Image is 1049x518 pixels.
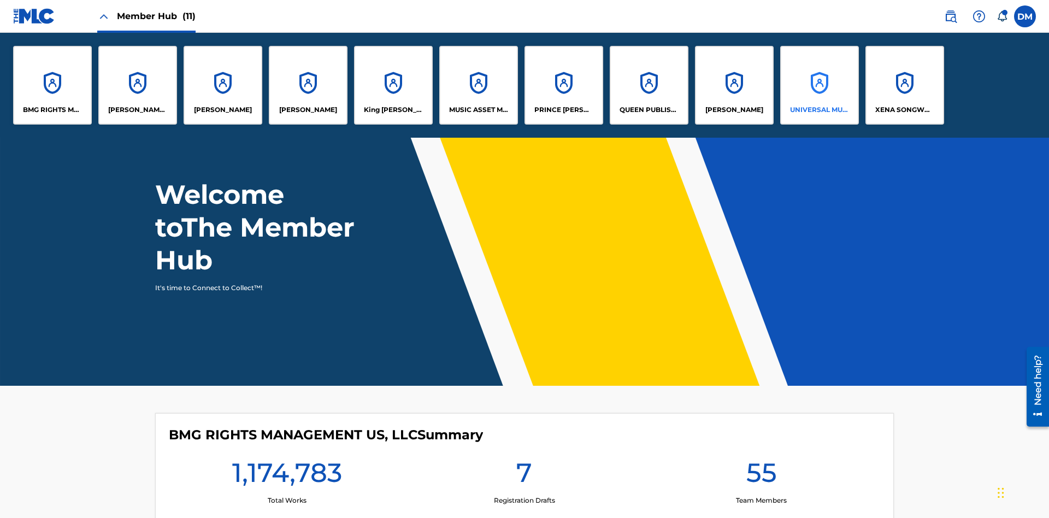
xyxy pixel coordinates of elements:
h1: 1,174,783 [232,456,342,496]
p: RONALD MCTESTERSON [705,105,763,115]
p: ELVIS COSTELLO [194,105,252,115]
iframe: Chat Widget [994,466,1049,518]
span: Member Hub [117,10,196,22]
a: Accounts[PERSON_NAME] [269,46,347,125]
p: King McTesterson [364,105,423,115]
a: AccountsQUEEN PUBLISHA [610,46,688,125]
img: MLC Logo [13,8,55,24]
p: QUEEN PUBLISHA [620,105,679,115]
p: CLEO SONGWRITER [108,105,168,115]
h1: Welcome to The Member Hub [155,178,360,276]
a: Accounts[PERSON_NAME] [184,46,262,125]
a: AccountsUNIVERSAL MUSIC PUB GROUP [780,46,859,125]
h4: BMG RIGHTS MANAGEMENT US, LLC [169,427,483,443]
img: help [973,10,986,23]
a: AccountsMUSIC ASSET MANAGEMENT (MAM) [439,46,518,125]
img: search [944,10,957,23]
p: EYAMA MCSINGER [279,105,337,115]
p: BMG RIGHTS MANAGEMENT US, LLC [23,105,82,115]
p: MUSIC ASSET MANAGEMENT (MAM) [449,105,509,115]
a: Accounts[PERSON_NAME] [695,46,774,125]
p: PRINCE MCTESTERSON [534,105,594,115]
p: Registration Drafts [494,496,555,505]
a: Public Search [940,5,962,27]
p: Team Members [736,496,787,505]
p: XENA SONGWRITER [875,105,935,115]
div: Notifications [997,11,1007,22]
a: AccountsKing [PERSON_NAME] [354,46,433,125]
div: Help [968,5,990,27]
div: User Menu [1014,5,1036,27]
span: (11) [182,11,196,21]
div: Drag [998,476,1004,509]
p: Total Works [268,496,307,505]
img: Close [97,10,110,23]
p: UNIVERSAL MUSIC PUB GROUP [790,105,850,115]
h1: 55 [746,456,777,496]
a: Accounts[PERSON_NAME] SONGWRITER [98,46,177,125]
a: AccountsBMG RIGHTS MANAGEMENT US, LLC [13,46,92,125]
a: AccountsPRINCE [PERSON_NAME] [524,46,603,125]
p: It's time to Connect to Collect™! [155,283,345,293]
a: AccountsXENA SONGWRITER [865,46,944,125]
h1: 7 [516,456,532,496]
iframe: Resource Center [1018,343,1049,432]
